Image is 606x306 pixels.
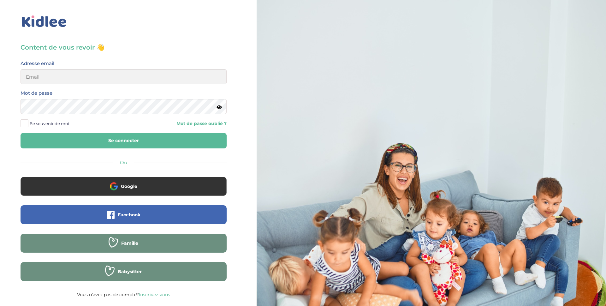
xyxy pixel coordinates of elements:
label: Adresse email [21,59,54,68]
span: Ou [120,159,127,165]
a: Babysitter [21,273,227,279]
span: Babysitter [118,268,142,275]
a: Facebook [21,216,227,222]
span: Se souvenir de moi [30,119,69,128]
button: Se connecter [21,133,227,148]
button: Google [21,177,227,196]
a: Mot de passe oublié ? [128,121,226,127]
button: Famille [21,234,227,253]
p: Vous n’avez pas de compte? [21,291,227,299]
img: google.png [110,182,118,190]
img: logo_kidlee_bleu [21,14,68,29]
a: Inscrivez-vous [139,292,170,297]
h3: Content de vous revoir 👋 [21,43,227,52]
span: Facebook [118,212,140,218]
a: Famille [21,244,227,250]
span: Famille [121,240,138,246]
span: Google [121,183,137,189]
button: Babysitter [21,262,227,281]
input: Email [21,69,227,84]
a: Google [21,188,227,194]
img: facebook.png [107,211,115,219]
button: Facebook [21,205,227,224]
label: Mot de passe [21,89,52,97]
